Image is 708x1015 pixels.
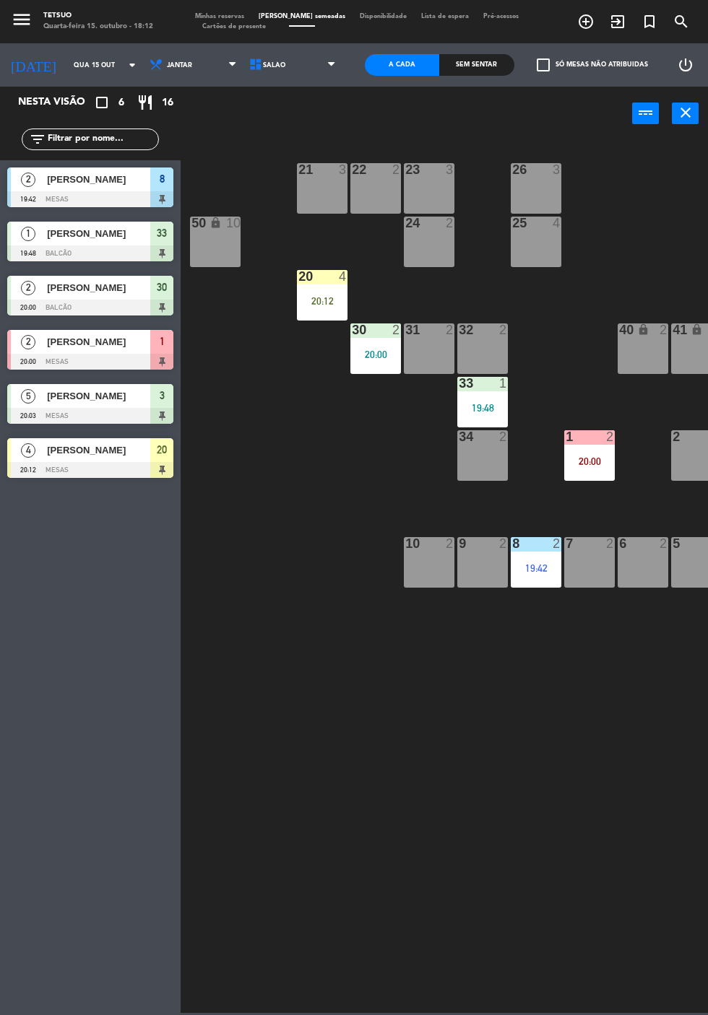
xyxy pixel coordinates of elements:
div: 2 [392,323,401,336]
span: 1 [160,333,165,350]
div: 20:12 [297,296,347,306]
button: close [672,103,699,124]
span: 4 [21,443,35,458]
div: 8 [512,537,513,550]
div: 23 [405,163,406,176]
span: 16 [162,95,173,111]
input: Filtrar por nome... [46,131,158,147]
span: 33 [157,225,167,242]
div: 19:42 [511,563,561,573]
div: A cada [365,54,439,76]
span: [PERSON_NAME] [47,443,150,458]
div: 26 [512,163,513,176]
div: 21 [298,163,299,176]
div: Nesta visão [7,94,104,111]
div: 50 [191,217,192,230]
i: power_settings_new [677,56,694,74]
div: 6 [619,537,620,550]
div: 20:00 [350,349,401,360]
label: Só mesas não atribuidas [537,58,648,71]
button: menu [11,9,33,34]
span: 3 [160,387,165,404]
div: 2 [499,323,508,336]
span: 2 [21,281,35,295]
span: Cartões de presente [195,23,273,30]
div: 1 [566,430,566,443]
div: 4 [553,217,561,230]
div: 25 [512,217,513,230]
div: 20 [298,270,299,283]
i: lock [637,323,649,336]
i: lock [210,217,222,229]
div: 5 [673,537,673,550]
span: [PERSON_NAME] [47,280,150,295]
div: 7 [566,537,566,550]
span: Jantar [167,61,192,69]
i: filter_list [29,131,46,148]
div: 2 [392,163,401,176]
div: 31 [405,323,406,336]
div: 24 [405,217,406,230]
span: check_box_outline_blank [537,58,550,71]
div: 2 [499,430,508,443]
i: add_circle_outline [577,13,595,30]
span: [PERSON_NAME] semeadas [251,13,353,19]
i: power_input [637,104,655,121]
i: exit_to_app [609,13,626,30]
span: 8 [160,170,165,188]
div: 20:00 [564,456,615,466]
span: 20 [157,441,167,458]
div: 3 [446,163,454,176]
span: [PERSON_NAME] [47,226,150,241]
div: 1 [499,377,508,390]
div: 40 [619,323,620,336]
i: close [677,104,694,121]
i: restaurant [137,94,154,111]
span: 6 [118,95,124,111]
div: Tetsuo [43,11,153,22]
div: 2 [499,537,508,550]
span: Disponibilidade [353,13,414,19]
div: 19:48 [457,403,508,413]
div: 2 [673,430,673,443]
span: 2 [21,335,35,349]
span: 5 [21,389,35,404]
div: 3 [339,163,347,176]
span: [PERSON_NAME] [47,334,150,349]
div: Sem sentar [439,54,514,76]
div: 2 [446,217,454,230]
div: 10 [405,537,406,550]
span: [PERSON_NAME] [47,172,150,187]
div: 2 [606,430,615,443]
i: menu [11,9,33,30]
div: 2 [553,537,561,550]
span: Lista de espera [414,13,476,19]
button: power_input [632,103,659,124]
span: [PERSON_NAME] [47,388,150,404]
span: 30 [157,279,167,296]
div: 2 [660,537,668,550]
i: arrow_drop_down [124,56,141,74]
i: turned_in_not [641,13,658,30]
span: 2 [21,173,35,187]
div: 3 [553,163,561,176]
div: 2 [606,537,615,550]
span: Minhas reservas [188,13,251,19]
div: 2 [446,537,454,550]
i: search [673,13,690,30]
i: lock [691,323,703,336]
div: 41 [673,323,673,336]
div: 2 [660,323,668,336]
div: 2 [446,323,454,336]
div: Quarta-feira 15. outubro - 18:12 [43,22,153,32]
div: 4 [339,270,347,283]
i: crop_square [93,94,111,111]
span: Salão [263,61,285,69]
div: 10 [226,217,241,230]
